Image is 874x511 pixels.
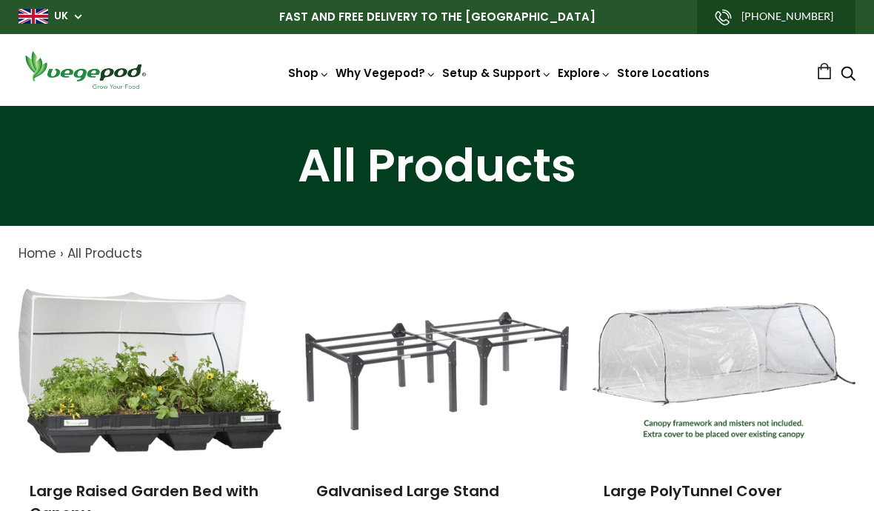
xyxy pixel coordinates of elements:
a: Shop [288,65,330,81]
a: Why Vegepod? [336,65,436,81]
h1: All Products [19,143,855,189]
span: › [60,244,64,262]
a: Setup & Support [442,65,552,81]
a: All Products [67,244,142,262]
img: Galvanised Large Stand [305,312,568,430]
img: Vegepod [19,49,152,91]
a: Home [19,244,56,262]
a: Search [841,67,855,83]
img: gb_large.png [19,9,48,24]
a: UK [54,9,68,24]
nav: breadcrumbs [19,244,855,264]
a: Store Locations [617,65,710,81]
img: Large Raised Garden Bed with Canopy [19,289,281,453]
img: Large PolyTunnel Cover [593,303,855,438]
a: Galvanised Large Stand [316,481,499,501]
a: Large PolyTunnel Cover [604,481,782,501]
a: Explore [558,65,611,81]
